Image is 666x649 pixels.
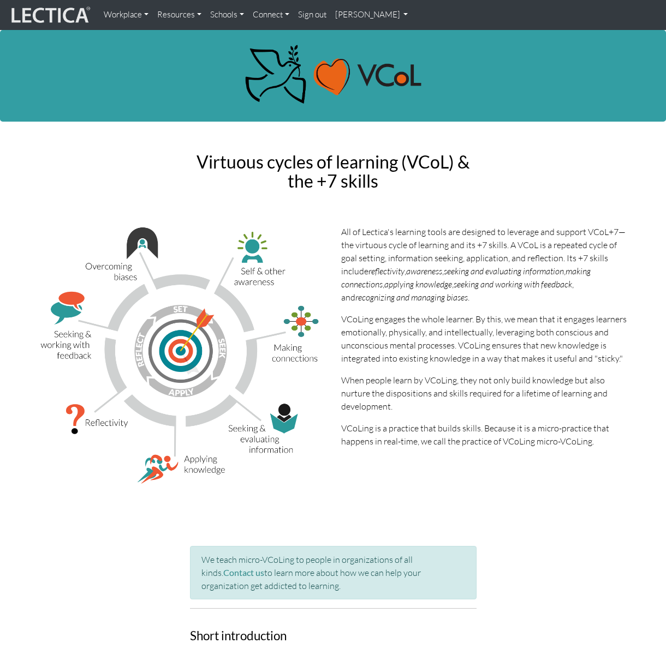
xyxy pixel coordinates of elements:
[454,279,572,290] i: seeking and working with feedback
[341,225,628,304] p: All of Lectica's learning tools are designed to leverage and support VCoL+7—the virtuous cycle of...
[223,567,264,578] a: Contact us
[38,225,325,485] img: VCoL+7 illustration
[341,374,628,413] p: When people learn by VCoLing, they not only build knowledge but also nurture the dispositions and...
[99,4,153,26] a: Workplace
[190,152,477,190] h2: Virtuous cycles of learning (VCoL) & the +7 skills
[368,266,405,277] i: reflectivity
[341,313,628,365] p: VCoLing engages the whole learner. By this, we mean that it engages learners emotionally, physica...
[9,5,91,26] img: lecticalive
[294,4,331,26] a: Sign out
[248,4,294,26] a: Connect
[153,4,206,26] a: Resources
[190,546,477,599] div: We teach micro-VCoLing to people in organizations of all kinds. to learn more about how we can he...
[190,629,477,643] h3: Short introduction
[384,279,452,290] i: applying knowledge
[331,4,413,26] a: [PERSON_NAME]
[355,292,468,303] i: recognizing and managing biases
[341,266,591,290] i: making connections
[341,422,628,448] p: VCoLing is a practice that builds skills. Because it is a micro-practice that happens in real-tim...
[206,4,248,26] a: Schools
[406,266,442,277] i: awareness
[444,266,564,277] i: seeking and evaluating information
